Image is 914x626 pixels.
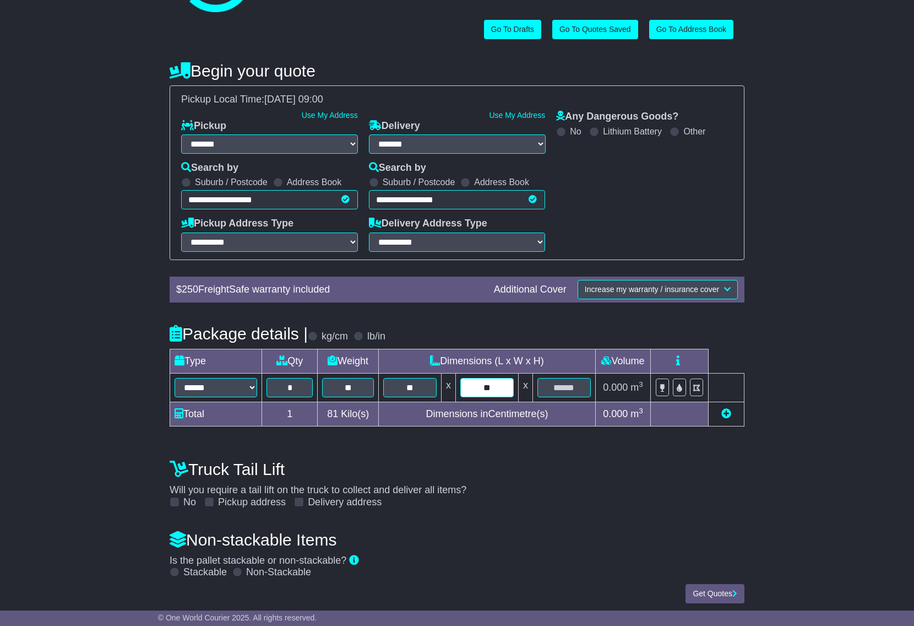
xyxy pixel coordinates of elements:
[489,111,545,120] a: Use My Address
[170,402,262,426] td: Total
[369,162,426,174] label: Search by
[552,20,638,39] a: Go To Quotes Saved
[630,382,643,393] span: m
[383,177,455,187] label: Suburb / Postcode
[322,331,348,343] label: kg/cm
[603,126,662,137] label: Lithium Battery
[181,120,226,132] label: Pickup
[683,126,705,137] label: Other
[488,284,572,296] div: Additional Cover
[379,349,596,373] td: Dimensions (L x W x H)
[262,402,318,426] td: 1
[182,284,198,295] span: 250
[183,566,227,579] label: Stackable
[327,408,338,419] span: 81
[556,111,678,123] label: Any Dangerous Goods?
[649,20,733,39] a: Go To Address Book
[369,218,487,230] label: Delivery Address Type
[218,497,286,509] label: Pickup address
[721,408,731,419] a: Add new item
[639,380,643,388] sup: 3
[518,373,532,402] td: x
[484,20,541,39] a: Go To Drafts
[170,62,744,80] h4: Begin your quote
[603,382,628,393] span: 0.000
[170,555,346,566] span: Is the pallet stackable or non-stackable?
[158,613,317,622] span: © One World Courier 2025. All rights reserved.
[685,584,744,603] button: Get Quotes
[183,497,196,509] label: No
[264,94,323,105] span: [DATE] 09:00
[287,177,342,187] label: Address Book
[367,331,385,343] label: lb/in
[595,349,650,373] td: Volume
[262,349,318,373] td: Qty
[308,497,382,509] label: Delivery address
[570,126,581,137] label: No
[170,531,744,549] h4: Non-stackable Items
[578,280,738,299] button: Increase my warranty / insurance cover
[318,402,379,426] td: Kilo(s)
[603,408,628,419] span: 0.000
[170,460,744,478] h4: Truck Tail Lift
[369,120,420,132] label: Delivery
[474,177,529,187] label: Address Book
[181,162,238,174] label: Search by
[302,111,358,120] a: Use My Address
[176,94,738,106] div: Pickup Local Time:
[630,408,643,419] span: m
[585,285,719,294] span: Increase my warranty / insurance cover
[442,373,456,402] td: x
[639,407,643,415] sup: 3
[171,284,488,296] div: $ FreightSafe warranty included
[318,349,379,373] td: Weight
[170,325,308,343] h4: Package details |
[246,566,311,579] label: Non-Stackable
[170,349,262,373] td: Type
[379,402,596,426] td: Dimensions in Centimetre(s)
[181,218,293,230] label: Pickup Address Type
[164,455,750,509] div: Will you require a tail lift on the truck to collect and deliver all items?
[195,177,268,187] label: Suburb / Postcode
